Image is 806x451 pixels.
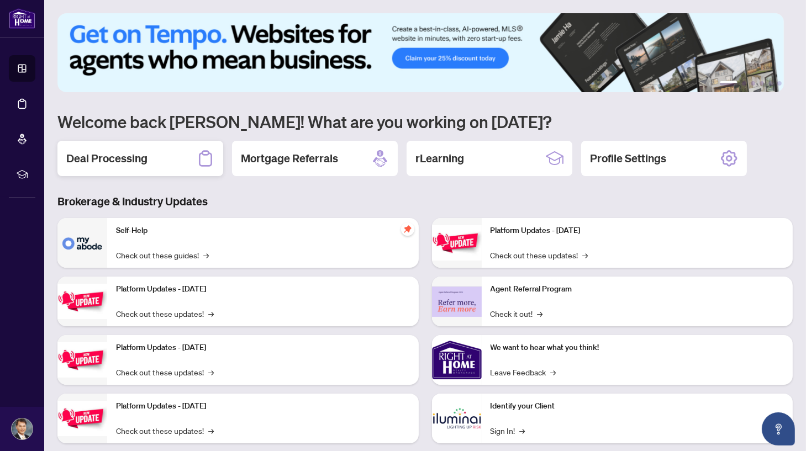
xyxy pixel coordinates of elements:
a: Leave Feedback→ [491,366,556,378]
h2: Profile Settings [590,151,666,166]
a: Check it out!→ [491,307,543,320]
button: Open asap [762,412,795,445]
a: Check out these updates!→ [116,307,214,320]
span: pushpin [401,222,414,236]
img: logo [9,8,35,29]
span: → [520,425,525,437]
img: Platform Updates - July 21, 2025 [57,342,107,377]
p: Platform Updates - [DATE] [116,400,410,412]
p: Platform Updates - [DATE] [491,225,784,237]
button: 4 [760,81,764,86]
p: Agent Referral Program [491,283,784,295]
p: Platform Updates - [DATE] [116,283,410,295]
h1: Welcome back [PERSON_NAME]! What are you working on [DATE]? [57,111,793,132]
button: 1 [720,81,737,86]
span: → [208,425,214,437]
button: 6 [777,81,782,86]
button: 5 [768,81,773,86]
img: Identify your Client [432,394,482,443]
span: → [203,249,209,261]
a: Check out these updates!→ [116,425,214,437]
span: → [208,307,214,320]
span: → [551,366,556,378]
img: Platform Updates - June 23, 2025 [432,225,482,260]
p: We want to hear what you think! [491,342,784,354]
span: → [538,307,543,320]
p: Self-Help [116,225,410,237]
a: Check out these guides!→ [116,249,209,261]
h2: Mortgage Referrals [241,151,338,166]
img: Platform Updates - July 8, 2025 [57,401,107,436]
h3: Brokerage & Industry Updates [57,194,793,209]
p: Platform Updates - [DATE] [116,342,410,354]
h2: Deal Processing [66,151,147,166]
button: 2 [742,81,746,86]
h2: rLearning [415,151,464,166]
img: We want to hear what you think! [432,335,482,385]
img: Slide 0 [57,13,784,92]
a: Check out these updates!→ [491,249,588,261]
span: → [583,249,588,261]
img: Platform Updates - September 16, 2025 [57,284,107,319]
img: Self-Help [57,218,107,268]
span: → [208,366,214,378]
p: Identify your Client [491,400,784,412]
img: Profile Icon [12,418,33,439]
img: Agent Referral Program [432,286,482,317]
a: Sign In!→ [491,425,525,437]
a: Check out these updates!→ [116,366,214,378]
button: 3 [751,81,755,86]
